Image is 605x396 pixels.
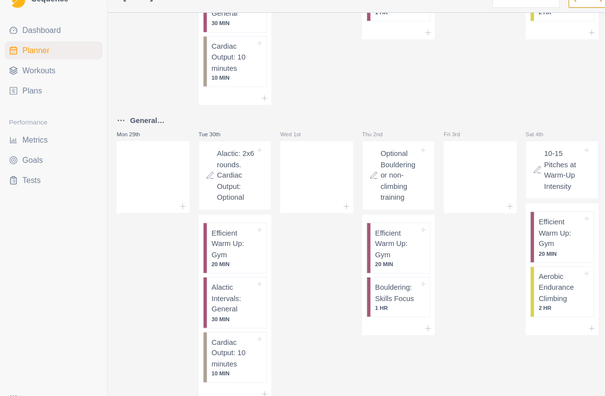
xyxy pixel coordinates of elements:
a: Tests [4,167,90,183]
p: Cardiac Output: 10 minutes [185,312,224,341]
p: 30 MIN [185,293,224,301]
button: Settings [4,376,90,392]
p: 10 MIN [185,341,224,348]
p: Bouldering: Skills Focus [329,264,367,283]
div: Bouldering: Skills Focus1 HR [322,260,378,295]
p: Optional Bouldering or non-climbing training [334,147,367,195]
p: 2 HR [473,283,511,291]
p: Wed 1st [246,131,275,138]
div: Efficient Warm Up: Gym20 MIN [178,212,234,257]
span: [DATE] [108,8,134,20]
img: Logo [10,8,22,24]
a: Planner [4,53,90,69]
p: 10-15 Pitches at Warm-Up Intensity [478,147,511,185]
span: Metrics [20,135,42,145]
span: Dashboard [20,38,54,48]
a: Plans [4,89,90,104]
p: Mon 29th [102,131,132,138]
span: Tests [20,170,36,180]
div: Efficient Warm Up: Gym20 MIN [322,212,378,257]
p: Thu 2nd [318,131,347,138]
p: 30 MIN [185,33,224,41]
p: Tue 30th [174,131,204,138]
span: Workouts [20,74,49,84]
p: 20 MIN [473,236,511,243]
a: Workouts [4,71,90,87]
p: Fri 3rd [390,131,419,138]
p: Cardiac Output: 10 minutes [185,53,224,82]
span: Sequence [28,12,60,19]
div: Cardiac Output: 10 minutes10 MIN [178,308,234,353]
p: Efficient Warm Up: Gym [473,207,511,236]
p: 1 HR [329,283,367,291]
button: [DATE] [499,4,534,24]
p: Alactic Intervals: General [185,264,224,293]
span: Plans [20,91,37,101]
p: Efficient Warm Up: Gym [329,216,367,245]
div: Efficient Warm Up: Gym20 MIN [465,202,521,247]
span: Planner [20,56,43,66]
p: Sun 5th [533,131,563,138]
div: Optional Bouldering or non-climbing training [318,140,382,201]
a: Goals [4,150,90,165]
a: Dashboard [4,35,90,51]
p: Aerobic Endurance Climbing [473,255,511,284]
div: Performance [4,116,90,132]
div: Cardiac Output: 10 minutes10 MIN [178,48,234,93]
p: Efficient Warm Up: Gym [185,216,224,245]
div: Aerobic Endurance Climbing2 HR [465,250,521,296]
a: Metrics [4,132,90,148]
p: General Capacity 3 [114,118,166,127]
a: LogoSequence [4,4,90,28]
div: Alactic Intervals: General30 MIN [178,260,234,305]
p: 20 MIN [329,245,367,252]
span: Goals [20,152,38,162]
div: 10-15 Pitches at Warm-Up Intensity [461,140,525,191]
div: Alactic: 2x6 rounds. Cardiac Output: Optional [174,140,238,201]
p: Alactic: 2x6 rounds. Cardiac Output: Optional [190,147,224,195]
p: 10 MIN [185,81,224,89]
p: 20 MIN [185,245,224,252]
p: Sat 4th [461,131,491,138]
